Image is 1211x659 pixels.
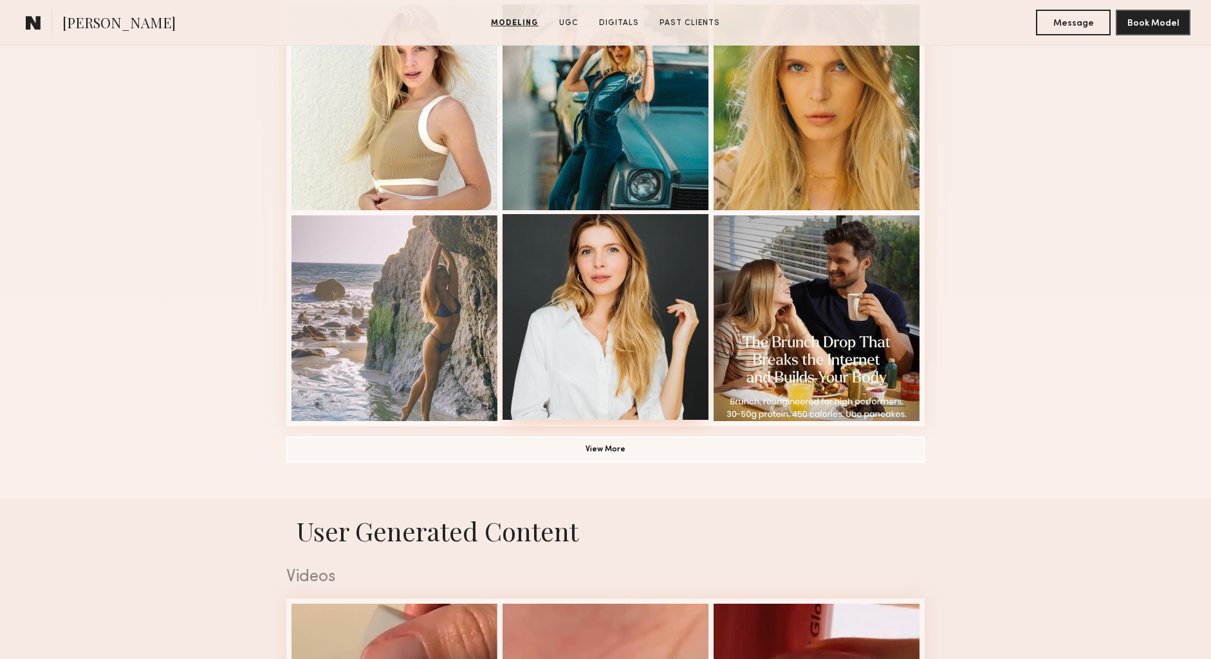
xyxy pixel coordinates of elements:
button: Book Model [1116,10,1190,35]
a: Book Model [1116,17,1190,28]
div: Videos [286,569,925,586]
a: Past Clients [654,17,725,29]
a: Digitals [594,17,644,29]
a: UGC [554,17,584,29]
button: View More [286,437,925,462]
span: [PERSON_NAME] [62,13,176,35]
a: Modeling [486,17,544,29]
h1: User Generated Content [276,514,935,548]
button: Message [1036,10,1111,35]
